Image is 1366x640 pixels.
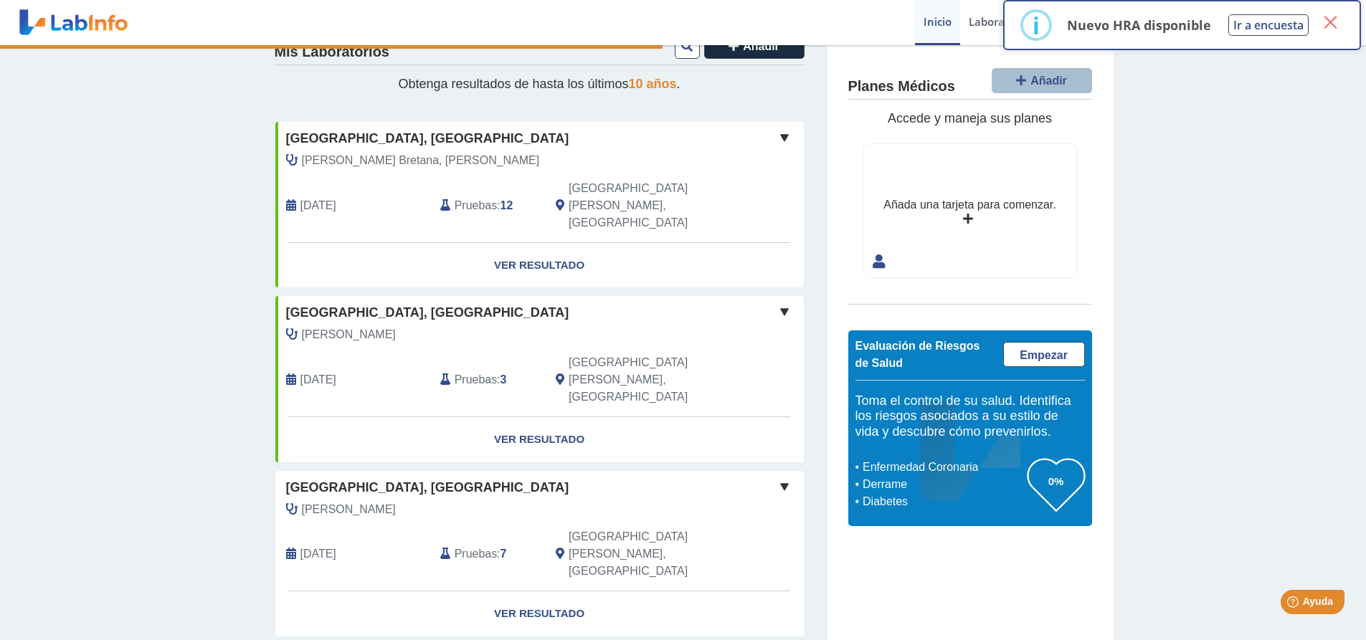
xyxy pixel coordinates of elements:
[455,545,497,563] span: Pruebas
[859,459,1028,476] li: Enfermedad Coronaria
[501,548,507,560] b: 7
[1238,584,1350,624] iframe: Help widget launcher
[286,478,569,497] span: [GEOGRAPHIC_DATA], [GEOGRAPHIC_DATA]
[286,303,569,323] span: [GEOGRAPHIC_DATA], [GEOGRAPHIC_DATA]
[848,78,955,95] h4: Planes Médicos
[629,77,677,91] span: 10 años
[275,591,804,636] a: Ver Resultado
[1067,16,1211,34] p: Nuevo HRA disponible
[286,129,569,148] span: [GEOGRAPHIC_DATA], [GEOGRAPHIC_DATA]
[275,243,804,288] a: Ver Resultado
[883,196,1056,214] div: Añada una tarjeta para comenzar.
[992,68,1092,93] button: Añadir
[501,373,507,386] b: 3
[1030,75,1067,87] span: Añadir
[569,528,727,580] span: San Juan, PR
[430,528,545,580] div: :
[300,371,336,388] span: 2022-12-16
[1317,9,1343,35] button: Close this dialog
[455,197,497,214] span: Pruebas
[859,476,1028,493] li: Derrame
[275,417,804,462] a: Ver Resultado
[302,152,540,169] span: Diaz Bretana, Pedro
[302,326,396,343] span: Gonzalez, Maribel
[501,199,513,211] b: 12
[398,77,680,91] span: Obtenga resultados de hasta los últimos .
[704,34,805,59] button: Añadir
[1228,14,1309,36] button: Ir a encuesta
[888,111,1052,125] span: Accede y maneja sus planes
[275,44,389,61] h4: Mis Laboratorios
[1028,472,1085,490] h3: 0%
[300,545,336,563] span: 2025-10-06
[1003,342,1085,367] a: Empezar
[569,180,727,231] span: San Juan, PR
[1033,12,1040,38] div: i
[1020,349,1068,361] span: Empezar
[430,354,545,406] div: :
[569,354,727,406] span: San Juan, PR
[855,393,1085,440] h5: Toma el control de su salud. Identifica los riesgos asociados a su estilo de vida y descubre cómo...
[859,493,1028,510] li: Diabetes
[430,180,545,231] div: :
[455,371,497,388] span: Pruebas
[855,340,980,369] span: Evaluación de Riesgos de Salud
[302,501,396,518] span: Rivera Colon, Luis
[300,197,336,214] span: 2023-03-29
[743,40,779,52] span: Añadir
